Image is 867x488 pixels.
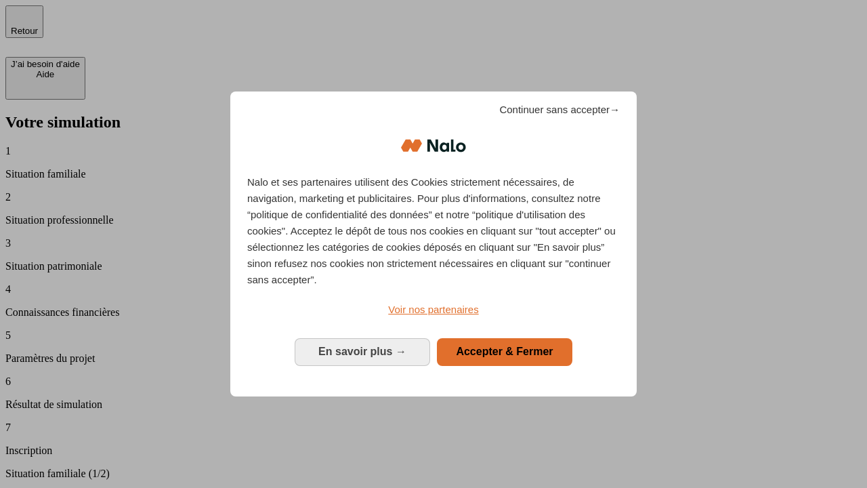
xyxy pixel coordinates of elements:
a: Voir nos partenaires [247,302,620,318]
img: Logo [401,125,466,166]
div: Bienvenue chez Nalo Gestion du consentement [230,91,637,396]
span: Continuer sans accepter→ [499,102,620,118]
span: En savoir plus → [318,346,406,357]
span: Voir nos partenaires [388,304,478,315]
p: Nalo et ses partenaires utilisent des Cookies strictement nécessaires, de navigation, marketing e... [247,174,620,288]
button: Accepter & Fermer: Accepter notre traitement des données et fermer [437,338,572,365]
button: En savoir plus: Configurer vos consentements [295,338,430,365]
span: Accepter & Fermer [456,346,553,357]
